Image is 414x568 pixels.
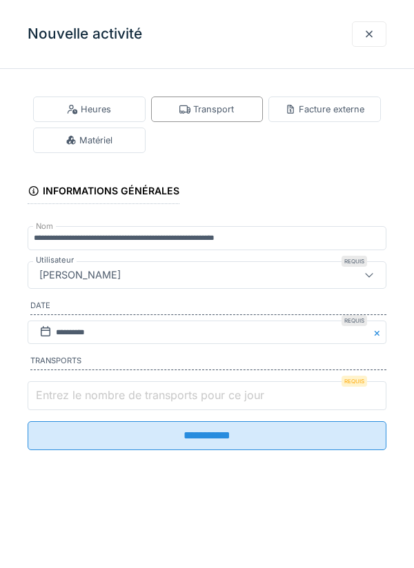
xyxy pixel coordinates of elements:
[342,256,367,267] div: Requis
[342,315,367,326] div: Requis
[285,103,364,116] div: Facture externe
[33,254,77,266] label: Utilisateur
[342,376,367,387] div: Requis
[30,300,386,315] label: Date
[30,355,386,370] label: Transports
[67,103,111,116] div: Heures
[28,26,142,43] h3: Nouvelle activité
[66,134,112,147] div: Matériel
[179,103,234,116] div: Transport
[34,267,126,283] div: [PERSON_NAME]
[33,221,56,232] label: Nom
[28,181,179,204] div: Informations générales
[33,387,267,403] label: Entrez le nombre de transports pour ce jour
[371,321,386,345] button: Close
